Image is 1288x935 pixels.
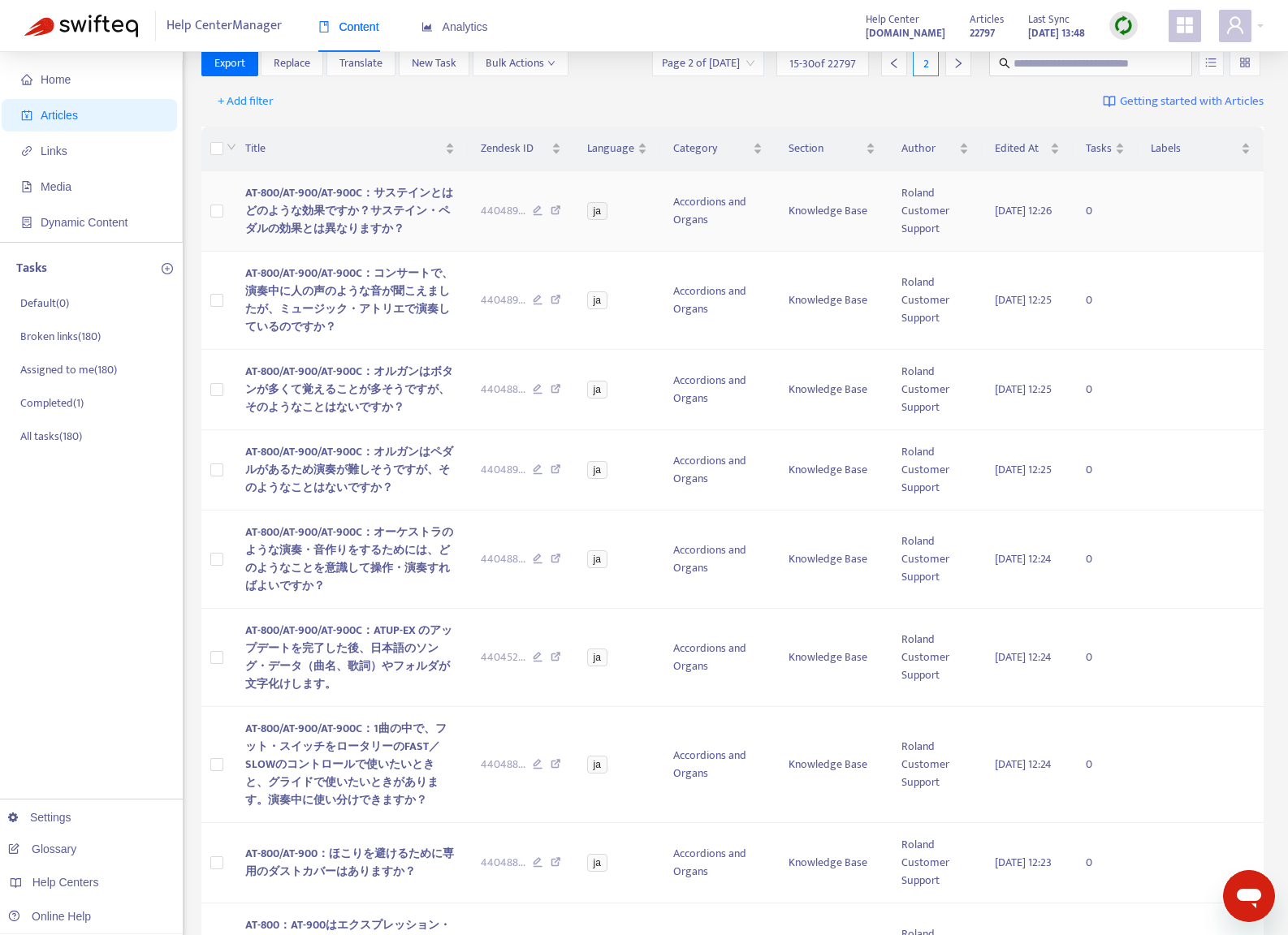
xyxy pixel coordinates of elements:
span: + Add filter [218,92,274,111]
span: Dynamic Content [41,216,128,229]
td: Roland Customer Support [888,609,982,707]
span: [DATE] 12:25 [995,460,1052,479]
span: Content [318,20,379,33]
span: Getting started with Articles [1120,93,1264,111]
span: Last Sync [1028,11,1070,28]
span: Title [245,140,442,157]
span: 440489 ... [481,202,525,220]
p: Default ( 0 ) [20,295,69,312]
span: ja [587,291,607,309]
td: 0 [1073,823,1138,903]
span: [DATE] 12:26 [995,201,1052,220]
span: Export [214,54,245,72]
span: ja [587,756,607,773]
span: [DATE] 12:24 [995,549,1052,568]
p: Tasks [16,259,47,278]
span: Articles [970,11,1004,28]
span: 440452 ... [481,648,525,666]
button: + Add filter [205,88,286,114]
span: AT-800/AT-900/AT-900C：オルガンはペダルがあるため演奏が難しそうですが、そのようなことはないですか？ [245,442,453,497]
th: Language [574,127,660,171]
button: Export [201,50,258,76]
span: Links [41,144,67,157]
span: AT-800/AT-900/AT-900C：オーケストラのような演奏・音作りをするためには、どのようなことを意識して操作・演奏すればよいですか？ [245,523,453,595]
span: Media [41,180,71,193]
td: Knowledge Base [776,171,889,252]
th: Category [660,127,776,171]
span: 440488 ... [481,381,525,399]
span: 440489 ... [481,291,525,309]
td: Accordions and Organs [660,252,776,350]
span: ja [587,202,607,220]
td: Knowledge Base [776,707,889,823]
td: Accordions and Organs [660,171,776,252]
span: ja [587,648,607,666]
td: Knowledge Base [776,823,889,903]
a: Online Help [8,910,91,923]
span: Analytics [421,20,488,33]
span: 15 - 30 of 22797 [789,55,856,72]
span: area-chart [421,21,433,32]
span: Labels [1151,140,1238,157]
span: Help Center [866,11,919,28]
img: image-link [1103,95,1116,108]
span: file-image [21,181,32,192]
span: Bulk Actions [486,54,555,72]
span: [DATE] 12:24 [995,755,1052,773]
span: home [21,74,32,85]
th: Edited At [982,127,1073,171]
iframe: メッセージングウィンドウを開くボタン [1223,870,1275,922]
div: 2 [913,50,939,76]
td: Accordions and Organs [660,511,776,609]
span: 440489 ... [481,461,525,479]
span: Zendesk ID [481,140,548,157]
span: 440488 ... [481,854,525,872]
p: Broken links ( 180 ) [20,328,101,345]
span: AT-800/AT-900/AT-900C：コンサートで、演奏中に人の声のような音が聞こえましたが、ミュージック・アトリエで演奏しているのですか？ [245,264,453,336]
th: Tasks [1073,127,1138,171]
span: AT-800/AT-900/AT-900C：オルガンはボタンが多くて覚えることが多そうですが、そのようなことはないですか？ [245,362,453,416]
button: Bulk Actionsdown [473,50,568,76]
td: Accordions and Organs [660,707,776,823]
p: All tasks ( 180 ) [20,428,82,445]
strong: [DOMAIN_NAME] [866,24,945,42]
span: AT-800/AT-900/AT-900C：サステインとはどのような効果ですか？サステイン・ペダルの効果とは異なりますか？ [245,183,453,238]
td: Accordions and Organs [660,430,776,511]
th: Section [776,127,889,171]
span: Help Center Manager [166,11,282,41]
a: Getting started with Articles [1103,88,1264,114]
a: Glossary [8,842,76,855]
span: Tasks [1086,140,1112,157]
td: 0 [1073,609,1138,707]
button: Replace [261,50,323,76]
td: Roland Customer Support [888,350,982,430]
span: unordered-list [1205,57,1217,68]
td: Knowledge Base [776,609,889,707]
span: book [318,21,330,32]
strong: 22797 [970,24,995,42]
td: Knowledge Base [776,430,889,511]
a: Settings [8,811,71,824]
span: Home [41,73,71,86]
span: search [999,58,1010,69]
span: [DATE] 12:25 [995,380,1052,399]
strong: [DATE] 13:48 [1028,24,1085,42]
a: [DOMAIN_NAME] [866,24,945,42]
td: Accordions and Organs [660,609,776,707]
span: ja [587,550,607,568]
td: Roland Customer Support [888,511,982,609]
td: Knowledge Base [776,252,889,350]
span: AT-800/AT-900/AT-900C：1曲の中で、フット・スイッチをロータリーのFAST／SLOWのコントロールで使いたいときと、グライドで使いたいときがあります。演奏中に使い分けできますか？ [245,719,447,809]
th: Title [232,127,468,171]
span: AT-800/AT-900/AT-900C：ATUP-EX のアップデートを完了した後、日本語のソング・データ（曲名、歌詞）やフォルダが文字化けします。 [245,621,452,693]
span: down [227,142,236,152]
th: Labels [1138,127,1264,171]
button: unordered-list [1199,50,1224,76]
td: 0 [1073,511,1138,609]
span: AT-800/AT-900：ほこりを避けるために専用のダストカバーはありますか？ [245,844,454,881]
td: Accordions and Organs [660,350,776,430]
span: ja [587,854,607,872]
td: 0 [1073,350,1138,430]
span: Author [901,140,956,157]
td: Roland Customer Support [888,171,982,252]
